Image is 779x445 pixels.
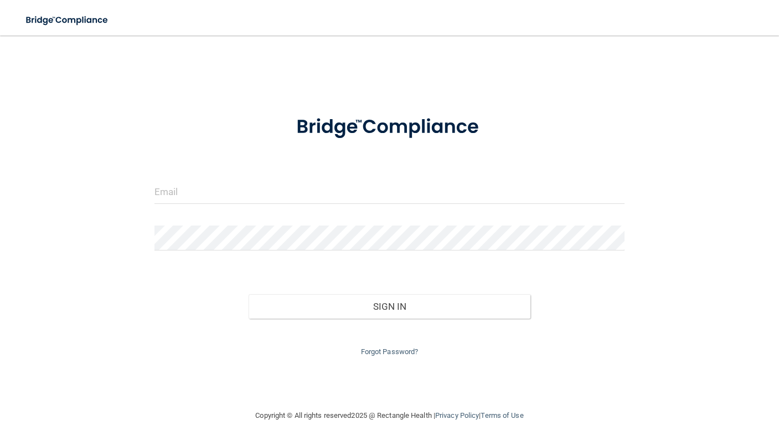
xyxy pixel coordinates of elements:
[188,398,592,433] div: Copyright © All rights reserved 2025 @ Rectangle Health | |
[481,411,523,420] a: Terms of Use
[17,9,118,32] img: bridge_compliance_login_screen.278c3ca4.svg
[361,347,419,356] a: Forgot Password?
[276,102,503,152] img: bridge_compliance_login_screen.278c3ca4.svg
[154,179,625,204] input: Email
[435,411,479,420] a: Privacy Policy
[249,294,531,319] button: Sign In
